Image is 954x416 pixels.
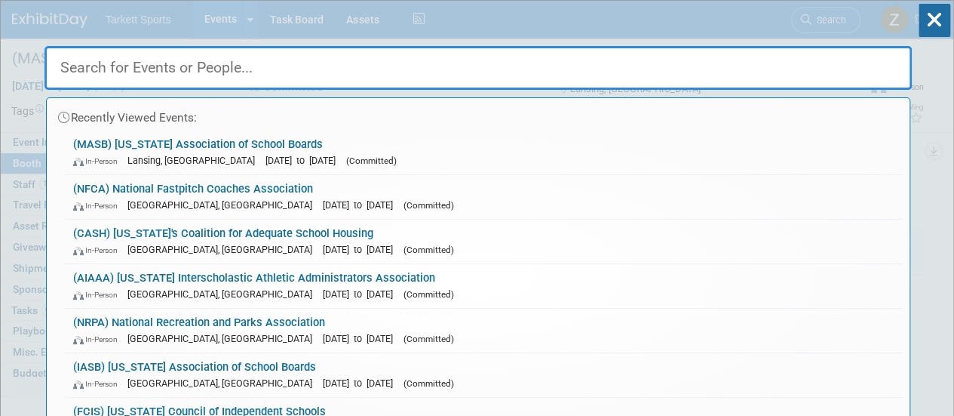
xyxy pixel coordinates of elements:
input: Search for Events or People... [44,46,912,90]
span: In-Person [73,290,124,300]
span: (Committed) [403,200,454,211]
span: In-Person [73,379,124,389]
div: Recently Viewed Events: [54,98,902,131]
span: In-Person [73,156,124,166]
span: [DATE] to [DATE] [323,288,400,300]
a: (IASB) [US_STATE] Association of School Boards In-Person [GEOGRAPHIC_DATA], [GEOGRAPHIC_DATA] [DA... [66,353,902,397]
span: [GEOGRAPHIC_DATA], [GEOGRAPHIC_DATA] [127,333,320,344]
span: [GEOGRAPHIC_DATA], [GEOGRAPHIC_DATA] [127,288,320,300]
span: (Committed) [403,378,454,389]
span: (Committed) [403,245,454,255]
span: [DATE] to [DATE] [323,244,400,255]
span: (Committed) [403,334,454,344]
a: (AIAAA) [US_STATE] Interscholastic Athletic Administrators Association In-Person [GEOGRAPHIC_DATA... [66,264,902,308]
span: (Committed) [346,156,397,166]
span: [DATE] to [DATE] [323,333,400,344]
span: [DATE] to [DATE] [265,155,343,166]
span: Lansing, [GEOGRAPHIC_DATA] [127,155,262,166]
span: In-Person [73,245,124,255]
span: [GEOGRAPHIC_DATA], [GEOGRAPHIC_DATA] [127,199,320,211]
span: (Committed) [403,289,454,300]
a: (CASH) [US_STATE]'s Coalition for Adequate School Housing In-Person [GEOGRAPHIC_DATA], [GEOGRAPHI... [66,220,902,263]
a: (NRPA) National Recreation and Parks Association In-Person [GEOGRAPHIC_DATA], [GEOGRAPHIC_DATA] [... [66,309,902,353]
span: In-Person [73,201,124,211]
a: (NFCA) National Fastpitch Coaches Association In-Person [GEOGRAPHIC_DATA], [GEOGRAPHIC_DATA] [DAT... [66,175,902,219]
span: [DATE] to [DATE] [323,377,400,389]
span: [GEOGRAPHIC_DATA], [GEOGRAPHIC_DATA] [127,244,320,255]
span: In-Person [73,334,124,344]
span: [DATE] to [DATE] [323,199,400,211]
span: [GEOGRAPHIC_DATA], [GEOGRAPHIC_DATA] [127,377,320,389]
a: (MASB) [US_STATE] Association of School Boards In-Person Lansing, [GEOGRAPHIC_DATA] [DATE] to [DA... [66,131,902,174]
